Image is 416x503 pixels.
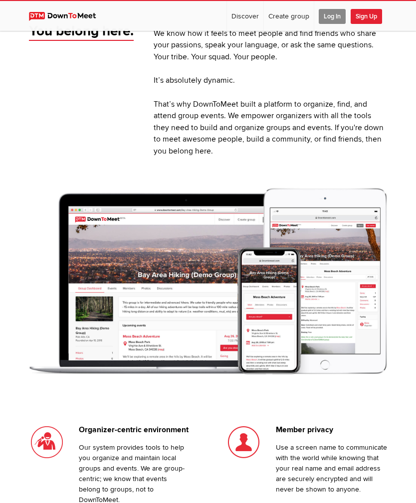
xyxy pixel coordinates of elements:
p: That’s why DownToMeet built a platform to organize, find, and attend group events. We empower org... [154,99,387,158]
a: Sign Up [351,1,387,31]
a: Log In [314,1,350,31]
p: We know how it feels to meet people and find friends who share your passions, speak your language... [154,28,387,63]
span: You belong here. [29,22,134,41]
p: It’s absolutely dynamic. [154,75,387,87]
h3: Member privacy [276,424,387,442]
span: Sign Up [351,9,382,24]
p: Use a screen name to communicate with the world while knowing that your real name and email addre... [276,442,387,495]
img: DownToMeet [29,12,105,21]
h3: Organizer-centric environment [79,424,190,442]
img: Down To Meet - social meeting group site preview. [29,187,387,377]
span: Log In [319,9,346,24]
a: Discover [227,1,263,31]
a: Create group [264,1,314,31]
